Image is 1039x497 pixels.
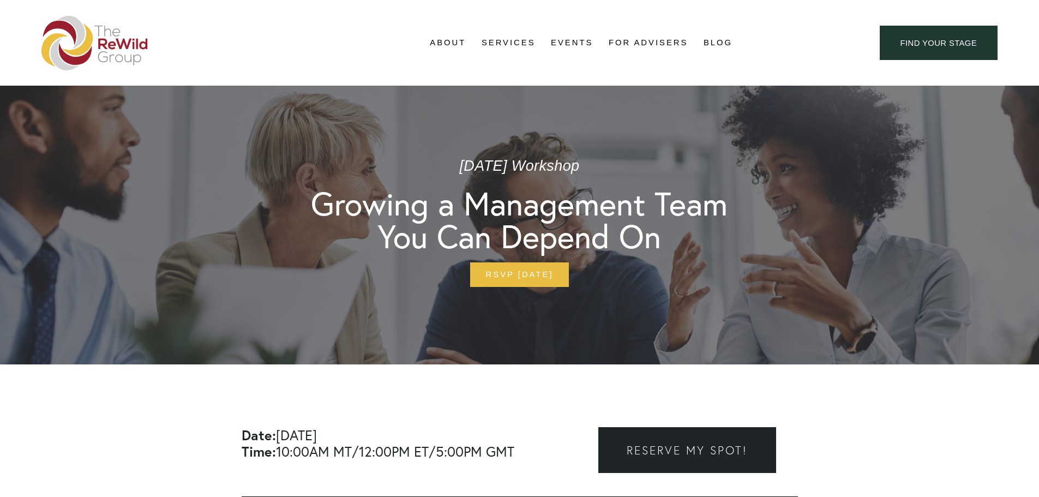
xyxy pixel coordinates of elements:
span: Services [482,35,536,50]
img: The ReWild Group [41,16,148,70]
h1: Growing a Management Team You Can Depend On [311,188,728,253]
h2: [DATE] 10:00AM MT/12:00PM ET/5:00PM GMT [242,427,798,460]
a: Reserve my spot! [598,427,776,473]
a: Blog [704,35,732,51]
a: For Advisers [609,35,688,51]
a: RSVP [DATE] [470,262,569,287]
strong: Time: [242,442,276,460]
a: folder dropdown [482,35,536,51]
strong: Date: [242,426,276,444]
span: About [430,35,466,50]
a: folder dropdown [430,35,466,51]
a: find your stage [880,26,998,60]
em: [DATE] Workshop [459,158,579,174]
a: Events [551,35,593,51]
